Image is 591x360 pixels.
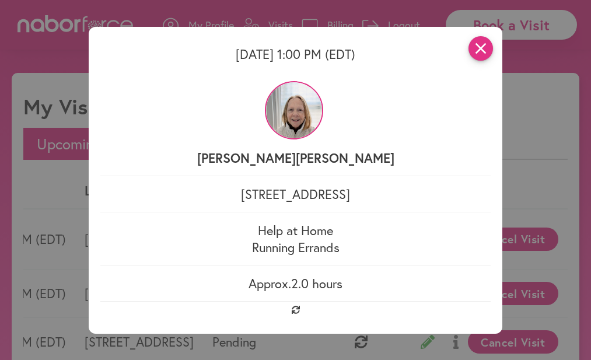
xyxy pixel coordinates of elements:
[100,275,491,292] p: Approx. 2.0 hours
[100,222,491,239] p: Help at Home
[236,46,355,62] span: [DATE] 1:00 PM (EDT)
[265,81,323,139] img: XTNvWgkGRzas5KozkHkA
[100,149,491,166] p: [PERSON_NAME] [PERSON_NAME]
[468,36,493,61] i: close
[100,239,491,256] p: Running Errands
[100,186,491,202] p: [STREET_ADDRESS]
